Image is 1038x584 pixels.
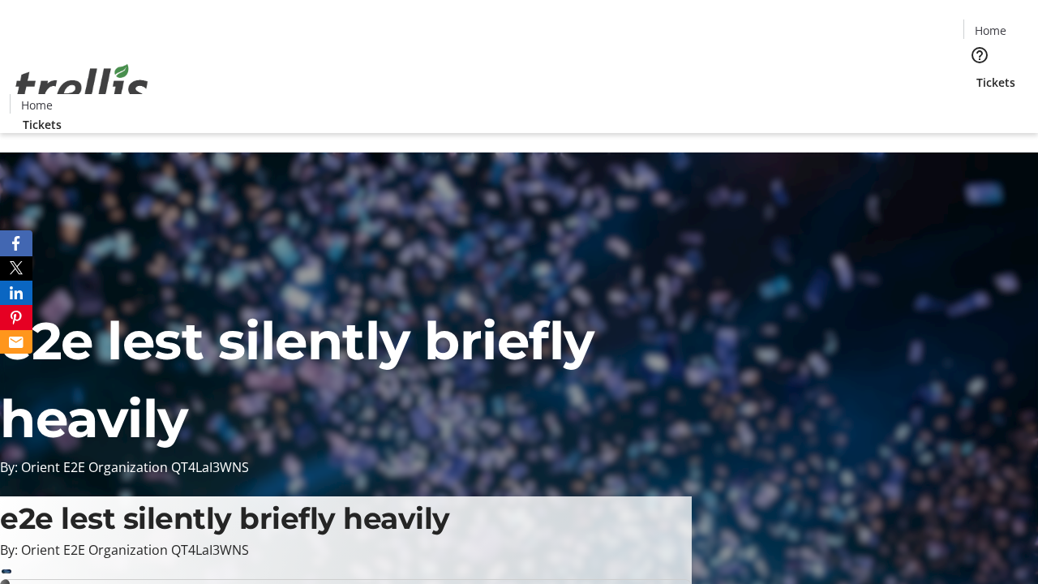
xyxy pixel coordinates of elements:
a: Tickets [10,116,75,133]
button: Cart [963,91,996,123]
button: Help [963,39,996,71]
span: Home [21,97,53,114]
a: Home [11,97,62,114]
span: Tickets [976,74,1015,91]
span: Tickets [23,116,62,133]
a: Tickets [963,74,1028,91]
img: Orient E2E Organization QT4LaI3WNS's Logo [10,46,154,127]
span: Home [975,22,1006,39]
a: Home [964,22,1016,39]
